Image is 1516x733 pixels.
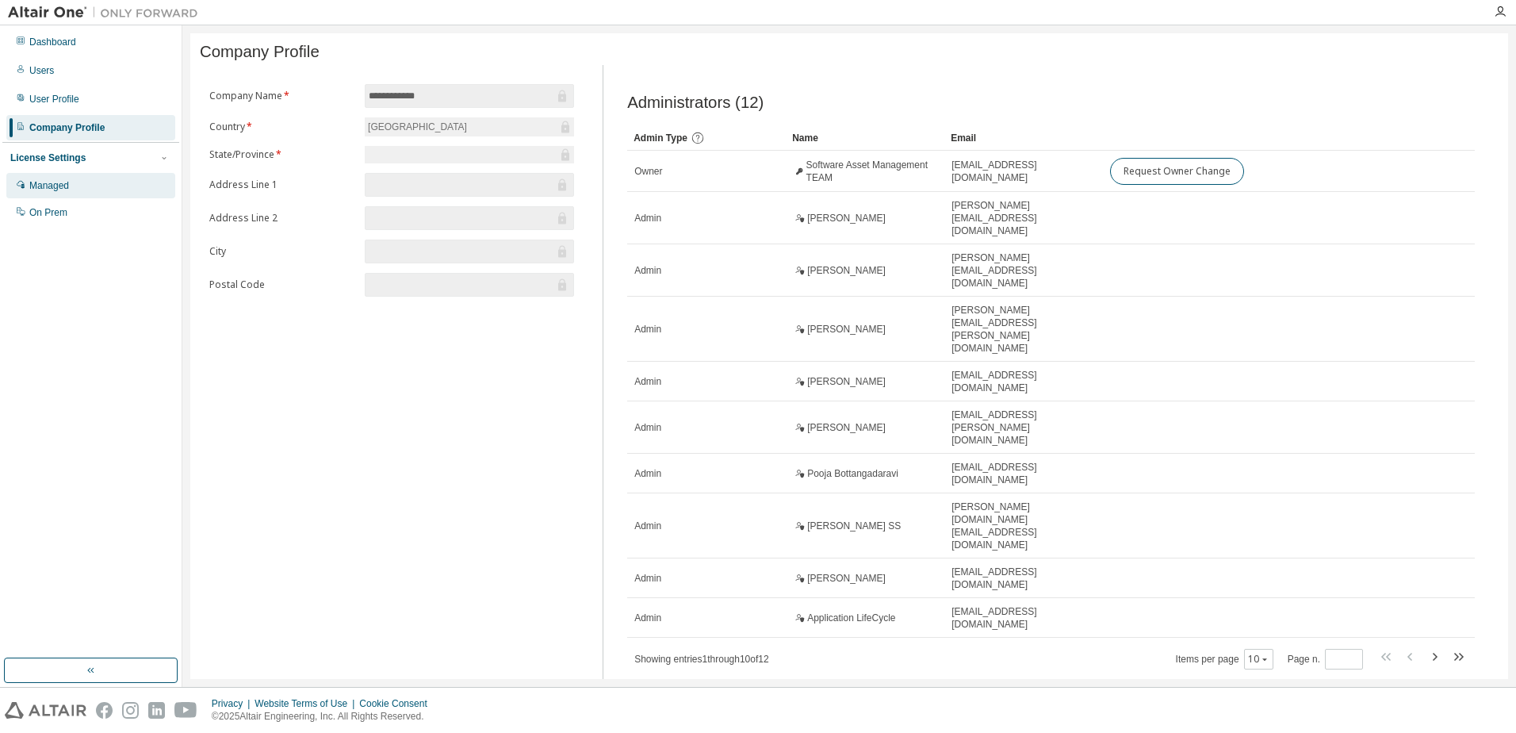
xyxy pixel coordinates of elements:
[951,605,1096,631] span: [EMAIL_ADDRESS][DOMAIN_NAME]
[951,566,1096,591] span: [EMAIL_ADDRESS][DOMAIN_NAME]
[209,178,355,191] label: Address Line 1
[359,697,436,710] div: Cookie Consent
[634,323,661,336] span: Admin
[807,323,886,336] span: [PERSON_NAME]
[209,90,355,102] label: Company Name
[951,199,1096,237] span: [PERSON_NAME][EMAIL_ADDRESS][DOMAIN_NAME]
[10,152,86,164] div: License Settings
[29,64,54,77] div: Users
[1248,653,1269,666] button: 10
[951,501,1096,551] span: [PERSON_NAME][DOMAIN_NAME][EMAIL_ADDRESS][DOMAIN_NAME]
[634,212,661,225] span: Admin
[1176,649,1273,670] span: Items per page
[209,148,355,161] label: State/Province
[951,159,1096,184] span: [EMAIL_ADDRESS][DOMAIN_NAME]
[1110,158,1244,185] button: Request Owner Change
[951,251,1096,290] span: [PERSON_NAME][EMAIL_ADDRESS][DOMAIN_NAME]
[634,375,661,388] span: Admin
[255,697,359,710] div: Website Terms of Use
[634,612,661,624] span: Admin
[29,121,105,134] div: Company Profile
[634,520,661,532] span: Admin
[951,369,1096,394] span: [EMAIL_ADDRESS][DOMAIN_NAME]
[807,375,886,388] span: [PERSON_NAME]
[951,304,1096,355] span: [PERSON_NAME][EMAIL_ADDRESS][PERSON_NAME][DOMAIN_NAME]
[212,710,437,723] p: © 2025 Altair Engineering, Inc. All Rights Reserved.
[634,654,769,665] span: Showing entries 1 through 10 of 12
[209,278,355,291] label: Postal Code
[634,132,687,144] span: Admin Type
[148,702,165,719] img: linkedin.svg
[634,572,661,585] span: Admin
[807,264,886,277] span: [PERSON_NAME]
[792,125,938,151] div: Name
[200,43,320,61] span: Company Profile
[951,409,1096,447] span: [EMAIL_ADDRESS][PERSON_NAME][DOMAIN_NAME]
[807,212,886,225] span: [PERSON_NAME]
[29,93,79,106] div: User Profile
[96,702,113,719] img: facebook.svg
[174,702,197,719] img: youtube.svg
[209,245,355,258] label: City
[634,421,661,434] span: Admin
[951,461,1096,486] span: [EMAIL_ADDRESS][DOMAIN_NAME]
[1288,649,1363,670] span: Page n.
[634,165,662,178] span: Owner
[807,421,886,434] span: [PERSON_NAME]
[627,94,764,112] span: Administrators (12)
[8,5,206,21] img: Altair One
[634,467,661,480] span: Admin
[634,264,661,277] span: Admin
[807,520,901,532] span: [PERSON_NAME] SS
[122,702,139,719] img: instagram.svg
[807,467,898,480] span: Pooja Bottangadaravi
[209,121,355,133] label: Country
[366,118,469,136] div: [GEOGRAPHIC_DATA]
[29,179,69,192] div: Managed
[806,159,938,184] span: Software Asset Management TEAM
[29,36,76,48] div: Dashboard
[209,212,355,225] label: Address Line 2
[807,572,886,585] span: [PERSON_NAME]
[807,612,895,624] span: Application LifeCycle
[5,702,86,719] img: altair_logo.svg
[212,697,255,710] div: Privacy
[951,125,1097,151] div: Email
[29,206,67,219] div: On Prem
[365,117,574,136] div: [GEOGRAPHIC_DATA]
